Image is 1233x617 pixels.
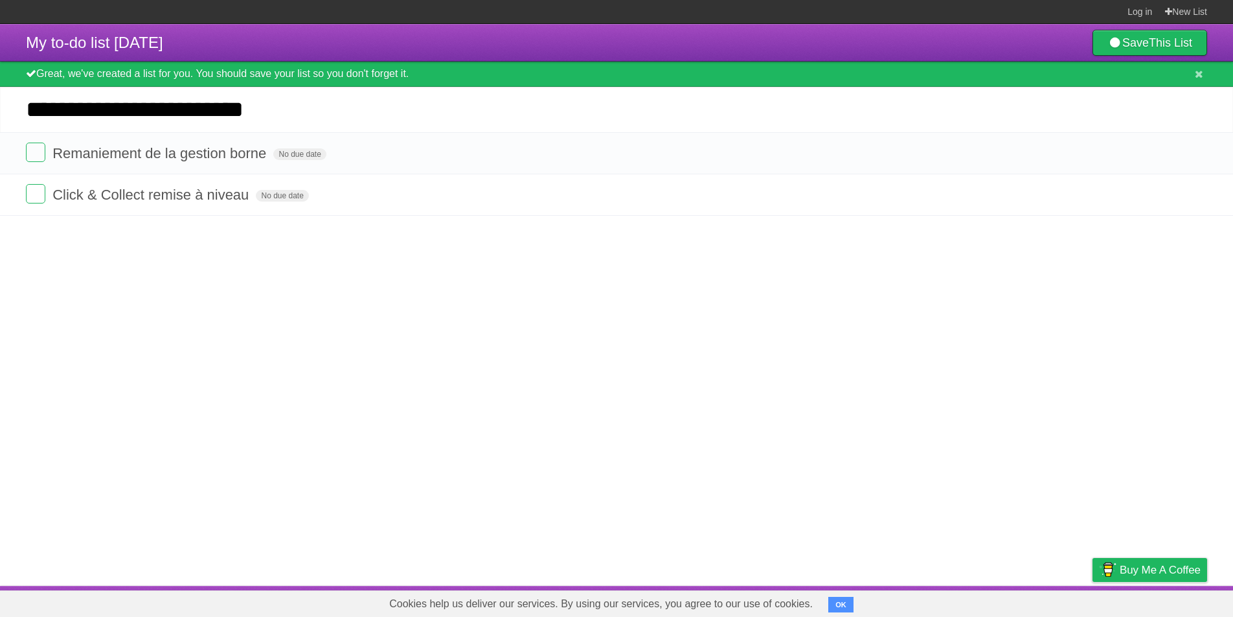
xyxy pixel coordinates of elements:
a: Suggest a feature [1126,589,1207,614]
button: OK [828,597,854,612]
span: Buy me a coffee [1120,559,1201,581]
a: Buy me a coffee [1092,558,1207,582]
img: Buy me a coffee [1099,559,1116,581]
label: Star task [1128,143,1153,164]
a: SaveThis List [1092,30,1207,56]
a: Developers [963,589,1015,614]
a: About [920,589,947,614]
span: Click & Collect remise à niveau [52,187,252,203]
b: This List [1149,36,1192,49]
a: Terms [1032,589,1060,614]
span: My to-do list [DATE] [26,34,163,51]
label: Done [26,184,45,204]
span: Cookies help us deliver our services. By using our services, you agree to our use of cookies. [376,591,826,617]
span: Remaniement de la gestion borne [52,145,269,161]
label: Done [26,143,45,162]
span: No due date [273,148,326,160]
a: Privacy [1076,589,1109,614]
span: No due date [256,190,308,202]
label: Star task [1128,184,1153,205]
